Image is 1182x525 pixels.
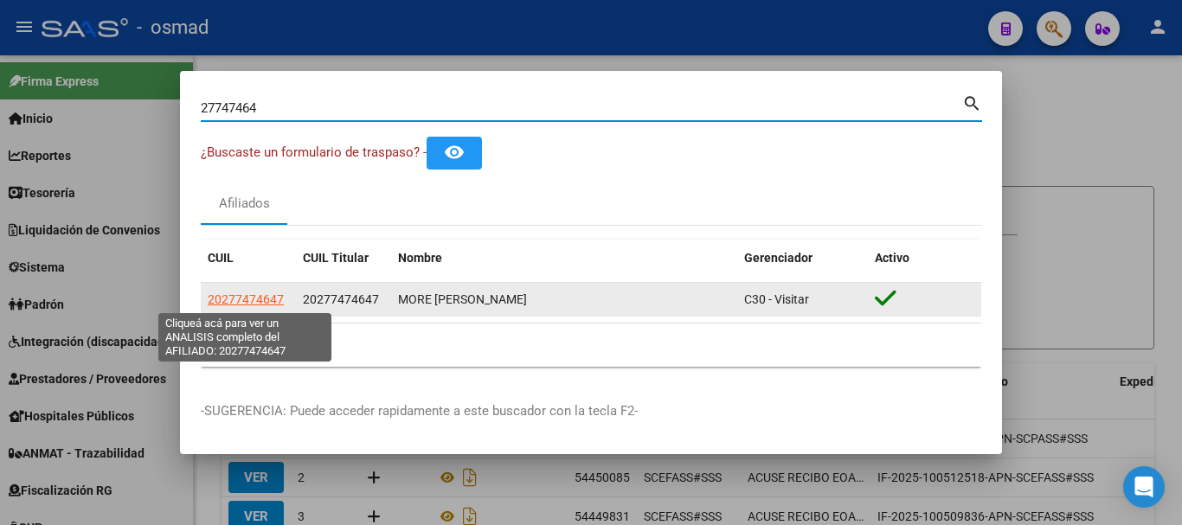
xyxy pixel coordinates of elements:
[296,240,391,277] datatable-header-cell: CUIL Titular
[303,292,379,306] span: 20277474647
[219,194,270,214] div: Afiliados
[303,251,369,265] span: CUIL Titular
[391,240,737,277] datatable-header-cell: Nombre
[201,144,427,160] span: ¿Buscaste un formulario de traspaso? -
[398,290,730,310] div: MORE [PERSON_NAME]
[744,292,809,306] span: C30 - Visitar
[398,251,442,265] span: Nombre
[1123,466,1165,508] div: Open Intercom Messenger
[737,240,868,277] datatable-header-cell: Gerenciador
[201,401,981,421] p: -SUGERENCIA: Puede acceder rapidamente a este buscador con la tecla F2-
[201,323,981,367] div: 1 total
[444,142,465,163] mat-icon: remove_red_eye
[208,292,284,306] span: 20277474647
[744,251,813,265] span: Gerenciador
[208,251,234,265] span: CUIL
[962,92,982,112] mat-icon: search
[868,240,981,277] datatable-header-cell: Activo
[875,251,909,265] span: Activo
[201,240,296,277] datatable-header-cell: CUIL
